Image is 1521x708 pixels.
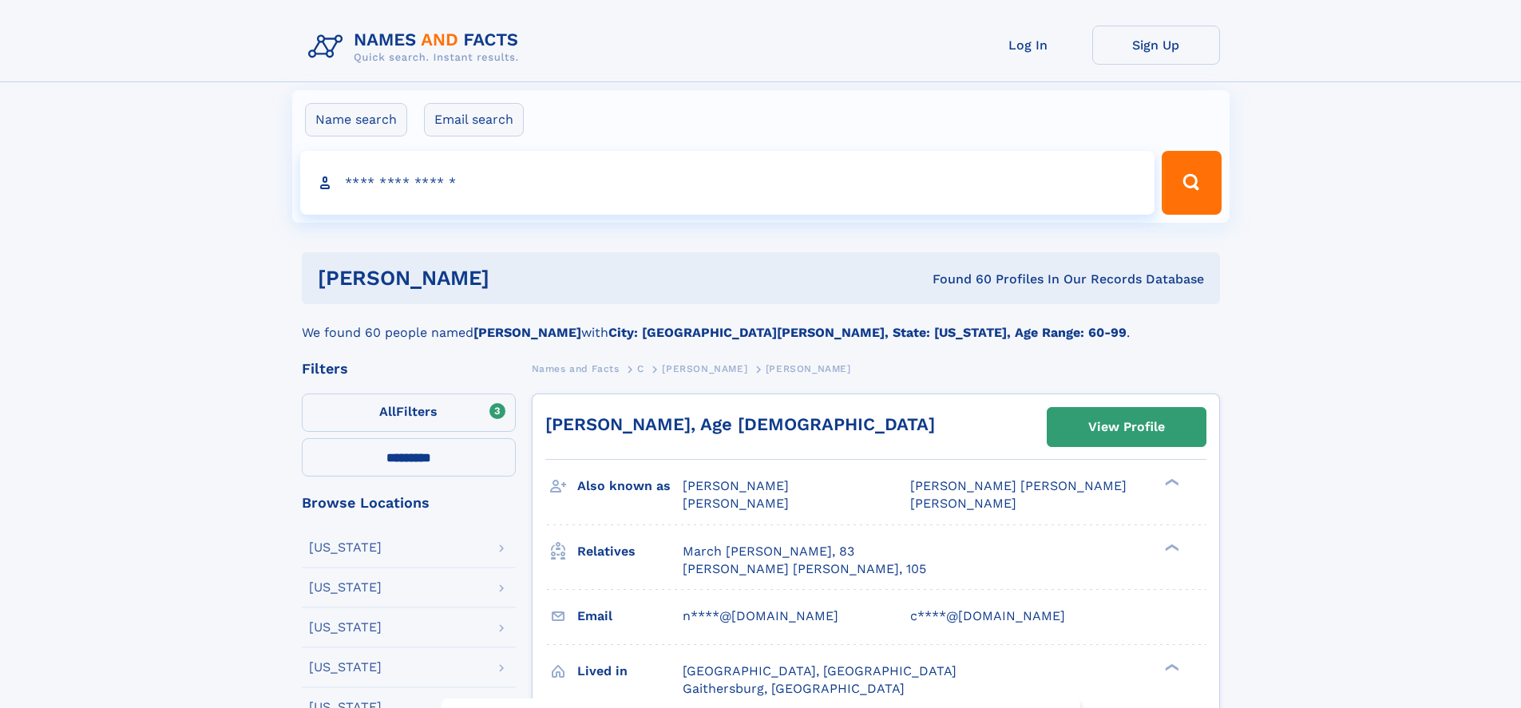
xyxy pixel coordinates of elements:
span: [PERSON_NAME] [910,496,1016,511]
label: Name search [305,103,407,136]
span: [PERSON_NAME] [PERSON_NAME] [910,478,1127,493]
a: C [637,358,644,378]
h1: [PERSON_NAME] [318,268,711,288]
img: Logo Names and Facts [302,26,532,69]
span: Gaithersburg, [GEOGRAPHIC_DATA] [683,681,905,696]
div: View Profile [1088,409,1165,445]
button: Search Button [1162,151,1221,215]
span: [PERSON_NAME] [766,363,851,374]
span: [PERSON_NAME] [683,496,789,511]
h3: Relatives [577,538,683,565]
span: All [379,404,396,419]
span: [PERSON_NAME] [662,363,747,374]
span: C [637,363,644,374]
h3: Email [577,603,683,630]
div: Filters [302,362,516,376]
b: City: [GEOGRAPHIC_DATA][PERSON_NAME], State: [US_STATE], Age Range: 60-99 [608,325,1127,340]
div: [US_STATE] [309,581,382,594]
input: search input [300,151,1155,215]
div: [US_STATE] [309,621,382,634]
div: [US_STATE] [309,661,382,674]
a: View Profile [1048,408,1206,446]
a: [PERSON_NAME], Age [DEMOGRAPHIC_DATA] [545,414,935,434]
div: We found 60 people named with . [302,304,1220,342]
div: Browse Locations [302,496,516,510]
a: Log In [964,26,1092,65]
span: [GEOGRAPHIC_DATA], [GEOGRAPHIC_DATA] [683,663,957,678]
a: March [PERSON_NAME], 83 [683,543,854,560]
a: [PERSON_NAME] [PERSON_NAME], 105 [683,560,926,578]
div: ❯ [1161,477,1180,488]
div: [US_STATE] [309,541,382,554]
div: ❯ [1161,542,1180,552]
div: ❯ [1161,662,1180,672]
h3: Lived in [577,658,683,685]
b: [PERSON_NAME] [473,325,581,340]
h3: Also known as [577,473,683,500]
a: Names and Facts [532,358,620,378]
a: Sign Up [1092,26,1220,65]
label: Filters [302,394,516,432]
a: [PERSON_NAME] [662,358,747,378]
div: Found 60 Profiles In Our Records Database [711,271,1204,288]
label: Email search [424,103,524,136]
span: [PERSON_NAME] [683,478,789,493]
